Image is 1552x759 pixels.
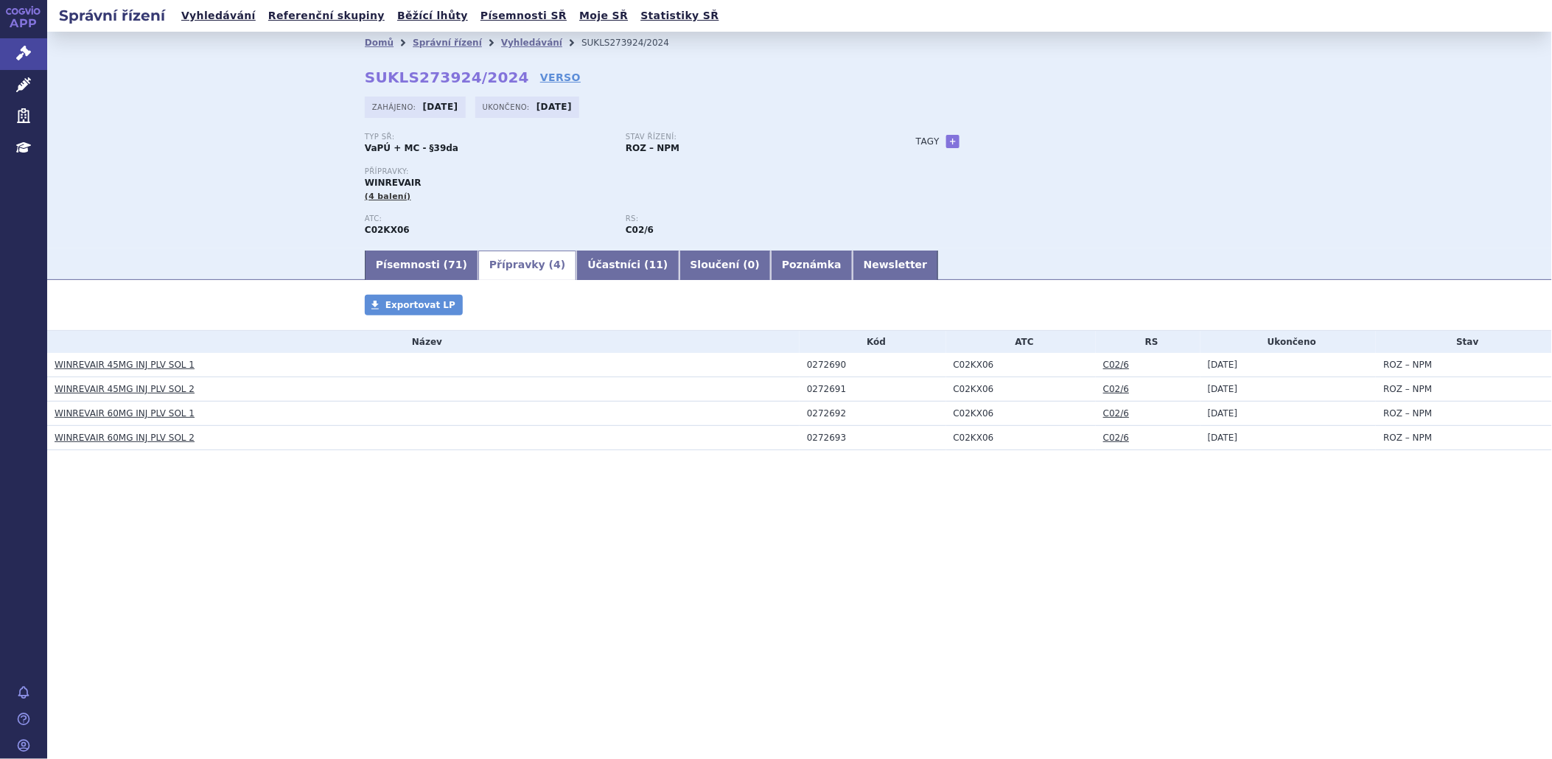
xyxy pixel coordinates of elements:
a: VERSO [540,70,581,85]
p: Stav řízení: [626,133,872,141]
span: 11 [649,259,663,270]
span: Zahájeno: [372,101,419,113]
li: SUKLS273924/2024 [581,32,688,54]
strong: SOTATERCEPT [365,225,410,235]
a: Běžící lhůty [393,6,472,26]
p: RS: [626,214,872,223]
span: (4 balení) [365,192,411,201]
div: 0272693 [807,433,946,443]
div: 0272691 [807,384,946,394]
span: [DATE] [1208,408,1238,419]
a: C02/6 [1103,408,1129,419]
span: Ukončeno: [483,101,533,113]
span: [DATE] [1208,384,1238,394]
a: C02/6 [1103,384,1129,394]
a: Referenční skupiny [264,6,389,26]
a: C02/6 [1103,433,1129,443]
a: Statistiky SŘ [636,6,723,26]
strong: [DATE] [423,102,458,112]
a: + [946,135,959,148]
div: 0272692 [807,408,946,419]
td: ROZ – NPM [1376,377,1552,402]
a: Vyhledávání [177,6,260,26]
a: WINREVAIR 45MG INJ PLV SOL 1 [55,360,195,370]
p: Přípravky: [365,167,887,176]
p: Typ SŘ: [365,133,611,141]
span: WINREVAIR [365,178,422,188]
strong: sotatercept [626,225,654,235]
th: Stav [1376,331,1552,353]
td: ROZ – NPM [1376,402,1552,426]
span: 0 [748,259,755,270]
h3: Tagy [916,133,940,150]
span: Exportovat LP [385,300,455,310]
a: Přípravky (4) [478,251,576,280]
a: Vyhledávání [501,38,562,48]
h2: Správní řízení [47,5,177,26]
a: Newsletter [853,251,939,280]
th: Název [47,331,800,353]
strong: [DATE] [536,102,572,112]
td: SOTATERCEPT [946,377,1096,402]
strong: ROZ – NPM [626,143,679,153]
a: WINREVAIR 45MG INJ PLV SOL 2 [55,384,195,394]
a: Písemnosti SŘ [476,6,571,26]
td: ROZ – NPM [1376,426,1552,450]
span: [DATE] [1208,433,1238,443]
a: WINREVAIR 60MG INJ PLV SOL 1 [55,408,195,419]
strong: VaPÚ + MC - §39da [365,143,458,153]
td: SOTATERCEPT [946,353,1096,377]
a: Písemnosti (71) [365,251,478,280]
th: Ukončeno [1200,331,1377,353]
a: C02/6 [1103,360,1129,370]
a: Poznámka [771,251,853,280]
p: ATC: [365,214,611,223]
a: Sloučení (0) [679,251,771,280]
a: WINREVAIR 60MG INJ PLV SOL 2 [55,433,195,443]
div: 0272690 [807,360,946,370]
td: SOTATERCEPT [946,402,1096,426]
a: Exportovat LP [365,295,463,315]
a: Domů [365,38,394,48]
a: Moje SŘ [575,6,632,26]
th: Kód [800,331,946,353]
td: ROZ – NPM [1376,353,1552,377]
a: Správní řízení [413,38,482,48]
th: RS [1096,331,1200,353]
span: 4 [553,259,561,270]
span: 71 [448,259,462,270]
th: ATC [946,331,1096,353]
a: Účastníci (11) [576,251,679,280]
td: SOTATERCEPT [946,426,1096,450]
span: [DATE] [1208,360,1238,370]
strong: SUKLS273924/2024 [365,69,529,86]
